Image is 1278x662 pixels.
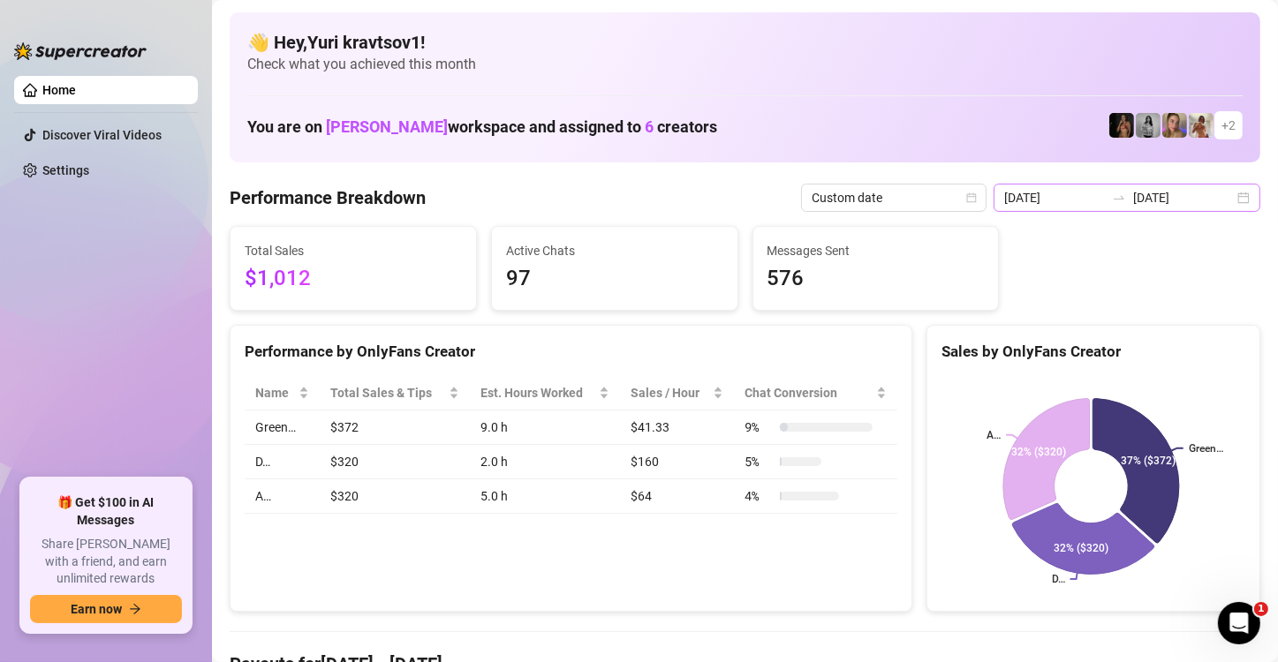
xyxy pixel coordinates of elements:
span: Chat Conversion [745,383,873,402]
td: 2.0 h [470,445,620,479]
span: arrow-right [129,603,141,615]
th: Name [245,376,320,410]
span: 576 [768,262,985,296]
th: Total Sales & Tips [320,376,469,410]
div: Sales by OnlyFans Creator [941,340,1245,364]
td: $320 [320,479,469,514]
td: $372 [320,410,469,445]
span: Earn now [71,602,122,616]
span: Name [255,383,295,402]
span: + 2 [1221,116,1236,135]
a: Discover Viral Videos [42,128,162,142]
span: Messages Sent [768,241,985,260]
td: D… [245,445,320,479]
span: Custom date [812,184,976,211]
text: Green… [1189,442,1223,455]
span: calendar [966,192,977,203]
td: A… [245,479,320,514]
span: 🎁 Get $100 in AI Messages [30,494,182,529]
iframe: Intercom live chat [1218,602,1260,644]
span: 97 [506,262,723,296]
img: Cherry [1162,113,1187,138]
span: 9 % [745,418,773,437]
span: Total Sales & Tips [330,383,444,402]
h4: 👋 Hey, Yuri kravtsov1 ! [247,30,1243,55]
span: Check what you achieved this month [247,55,1243,74]
td: $41.33 [620,410,734,445]
span: Sales / Hour [631,383,709,402]
span: $1,012 [245,262,462,296]
td: $160 [620,445,734,479]
td: $64 [620,479,734,514]
img: Green [1189,113,1214,138]
img: A [1136,113,1161,138]
th: Chat Conversion [734,376,897,410]
h4: Performance Breakdown [230,185,426,210]
span: Share [PERSON_NAME] with a friend, and earn unlimited rewards [30,536,182,588]
span: Active Chats [506,241,723,260]
input: Start date [1004,188,1105,207]
h1: You are on workspace and assigned to creators [247,117,717,137]
text: A… [987,429,1001,441]
span: Total Sales [245,241,462,260]
a: Home [42,83,76,97]
input: End date [1133,188,1234,207]
div: Performance by OnlyFans Creator [245,340,897,364]
td: $320 [320,445,469,479]
text: D… [1051,573,1064,585]
td: 9.0 h [470,410,620,445]
span: [PERSON_NAME] [326,117,448,136]
td: 5.0 h [470,479,620,514]
span: 5 % [745,452,773,471]
span: to [1112,191,1126,205]
img: D [1109,113,1134,138]
span: 4 % [745,486,773,506]
span: swap-right [1112,191,1126,205]
a: Settings [42,163,89,177]
span: 6 [645,117,654,136]
div: Est. Hours Worked [480,383,595,402]
span: 1 [1254,602,1268,616]
img: logo-BBDzfeDw.svg [14,42,147,60]
button: Earn nowarrow-right [30,595,182,623]
th: Sales / Hour [620,376,734,410]
td: Green… [245,410,320,445]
